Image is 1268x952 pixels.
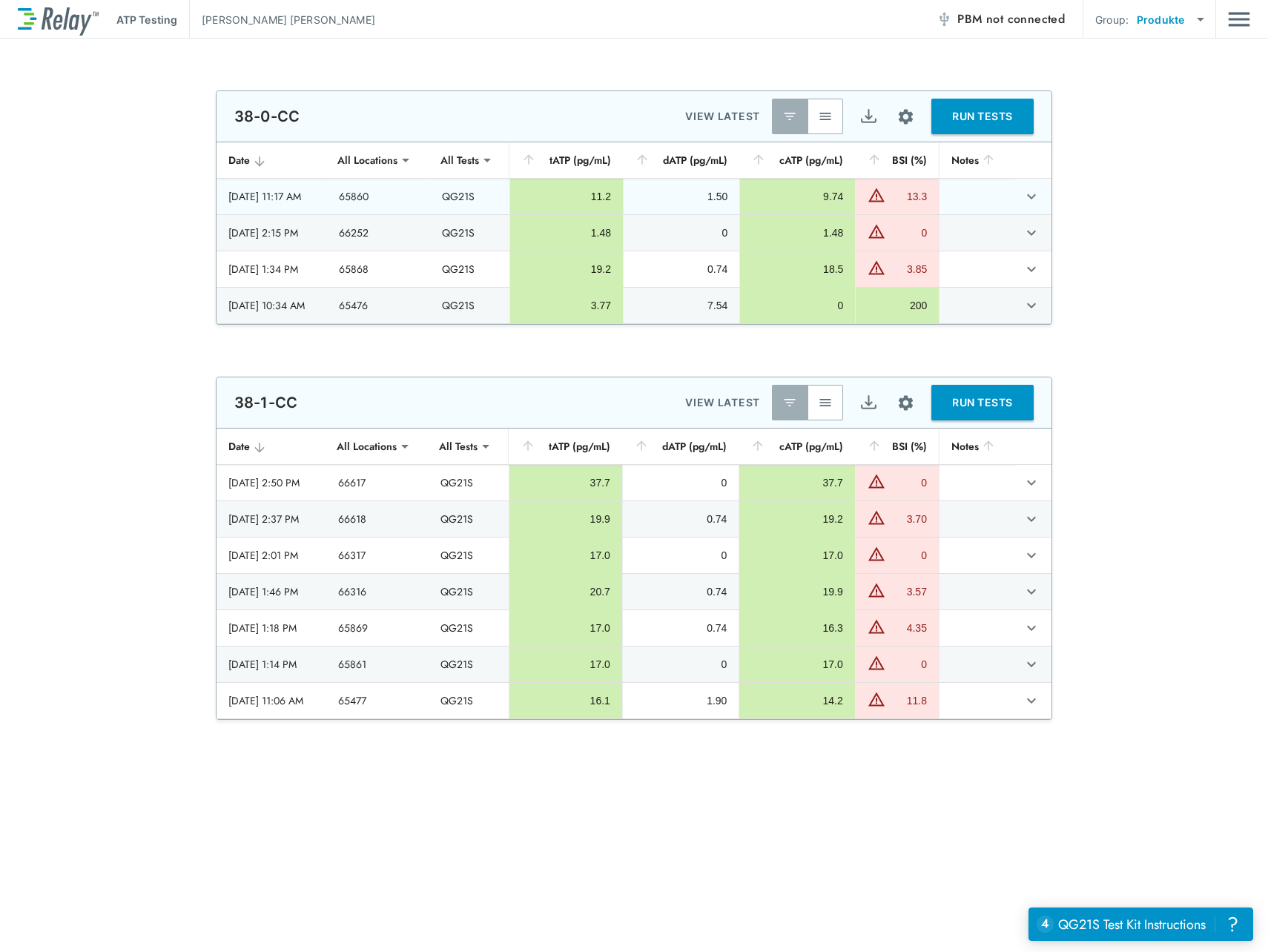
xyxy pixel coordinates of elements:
img: Warning [868,690,885,708]
div: cATP (pg/mL) [750,437,842,455]
div: 20.7 [521,584,610,599]
p: VIEW LATEST [685,108,760,125]
div: 17.0 [751,657,842,672]
button: RUN TESTS [931,99,1034,134]
div: [DATE] 2:15 PM [228,225,315,240]
td: QG21S [429,574,509,609]
div: 0.74 [635,512,727,526]
td: 65861 [326,647,429,682]
button: expand row [1019,220,1044,245]
div: 4.35 [889,621,927,635]
td: QG21S [429,538,509,573]
img: LuminUltra Relay [18,4,99,36]
div: 16.3 [751,621,842,635]
div: 0 [635,548,727,563]
div: All Tests [430,145,489,175]
img: Warning [868,581,885,599]
button: expand row [1019,652,1044,677]
div: Notes [951,151,1003,169]
iframe: Resource center [1028,908,1253,941]
td: QG21S [429,465,509,500]
button: Site setup [886,97,925,136]
span: PBM [957,9,1065,30]
div: [DATE] 1:46 PM [228,584,314,599]
td: QG21S [430,215,509,251]
div: 14.2 [751,693,842,708]
div: dATP (pg/mL) [635,151,727,169]
img: Drawer Icon [1228,5,1250,33]
img: Settings Icon [896,108,915,126]
img: Warning [868,545,885,563]
div: [DATE] 1:14 PM [228,657,314,672]
div: 13.3 [889,189,927,204]
button: expand row [1019,579,1044,604]
td: QG21S [430,251,509,287]
td: QG21S [429,647,509,682]
div: 16.1 [521,693,610,708]
div: 3.77 [522,298,611,313]
img: Export Icon [859,108,878,126]
td: QG21S [429,683,509,718]
div: BSI (%) [867,437,927,455]
div: 3.70 [889,512,927,526]
img: View All [818,395,833,410]
div: 0 [889,225,927,240]
td: 65868 [327,251,429,287]
button: expand row [1019,470,1044,495]
td: 66618 [326,501,429,537]
div: 19.2 [751,512,842,526]
td: 65869 [326,610,429,646]
button: expand row [1019,257,1044,282]
p: 38-0-CC [234,108,300,125]
div: 0 [752,298,843,313]
table: sticky table [217,142,1051,324]
div: 17.0 [521,621,610,635]
div: 3.57 [889,584,927,599]
img: Offline Icon [937,12,951,27]
div: 37.7 [521,475,610,490]
img: Warning [868,618,885,635]
div: 3.85 [889,262,927,277]
p: ATP Testing [116,12,177,27]
div: 1.48 [522,225,611,240]
button: PBM not connected [931,4,1071,34]
td: 66316 [326,574,429,609]
div: [DATE] 10:34 AM [228,298,315,313]
div: dATP (pg/mL) [634,437,727,455]
div: All Locations [327,145,408,175]
div: 11.8 [889,693,927,708]
button: expand row [1019,615,1044,641]
td: QG21S [429,610,509,646]
div: tATP (pg/mL) [521,151,611,169]
table: sticky table [217,429,1051,719]
img: Warning [868,222,885,240]
td: 65860 [327,179,429,214]
div: 0 [635,475,727,490]
button: expand row [1019,543,1044,568]
div: 17.0 [521,548,610,563]
div: [DATE] 2:01 PM [228,548,314,563]
img: Latest [782,109,797,124]
div: cATP (pg/mL) [751,151,843,169]
button: expand row [1019,688,1044,713]
img: View All [818,109,833,124]
td: 65477 [326,683,429,718]
div: 1.50 [635,189,727,204]
div: 0.74 [635,621,727,635]
span: not connected [986,10,1065,27]
td: 66317 [326,538,429,573]
img: Warning [868,259,885,277]
div: All Tests [429,432,488,461]
div: 0 [889,475,927,490]
div: 17.0 [521,657,610,672]
td: 65476 [327,288,429,323]
div: [DATE] 11:17 AM [228,189,315,204]
button: Export [851,385,886,420]
div: 19.9 [751,584,842,599]
div: 0 [889,548,927,563]
button: expand row [1019,293,1044,318]
div: Notes [951,437,1003,455]
div: BSI (%) [867,151,927,169]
